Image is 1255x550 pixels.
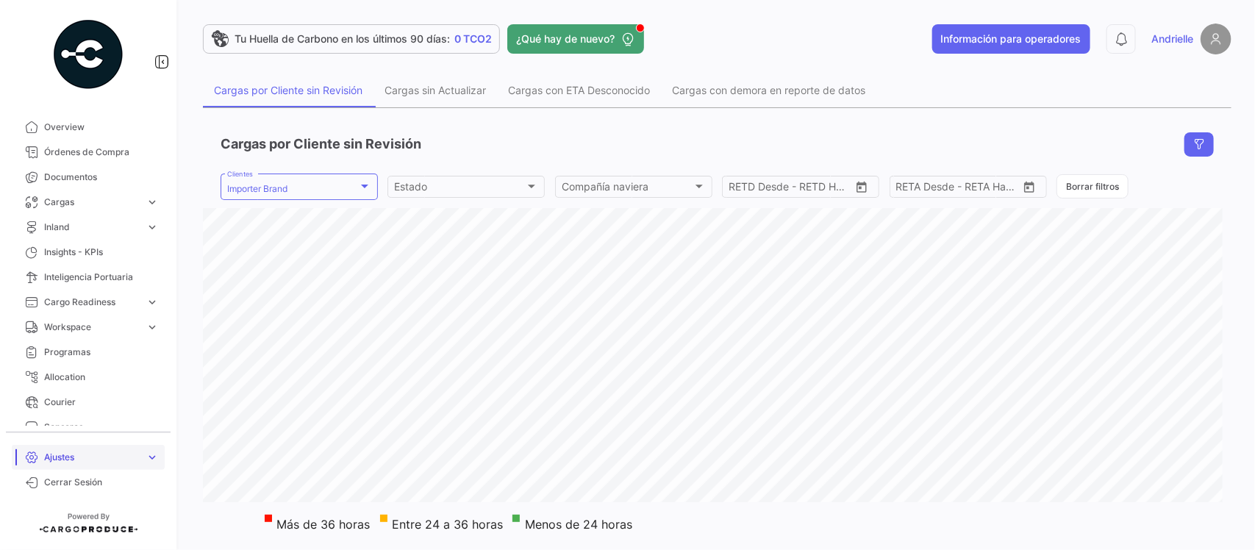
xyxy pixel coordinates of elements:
[394,181,525,193] span: Estado
[221,134,421,154] h4: Cargas por Cliente sin Revisión
[227,183,287,194] mat-select-trigger: Importer Brand
[44,271,159,284] span: Inteligencia Portuaria
[277,517,371,532] p: Más de 36 horas
[146,296,159,309] span: expand_more
[44,146,159,159] span: Órdenes de Compra
[896,182,927,194] input: Desde
[516,32,615,46] span: ¿Qué hay de nuevo?
[44,371,159,384] span: Allocation
[44,476,159,489] span: Cerrar Sesión
[235,32,450,46] span: Tu Huella de Carbono en los últimos 90 días:
[508,84,650,96] div: Cargas con ETA Desconocido
[44,121,159,134] span: Overview
[12,390,165,415] a: Courier
[214,84,362,96] div: Cargas por Cliente sin Revisión
[12,365,165,390] a: Allocation
[44,171,159,184] span: Documentos
[44,421,159,434] span: Sensores
[44,296,140,309] span: Cargo Readiness
[12,340,165,365] a: Programas
[770,182,829,194] input: Hasta
[1151,32,1193,46] span: Andrielle
[44,396,159,409] span: Courier
[385,84,486,96] div: Cargas sin Actualizar
[146,196,159,209] span: expand_more
[44,221,140,234] span: Inland
[44,196,140,209] span: Cargas
[1018,176,1040,198] button: Open calendar
[729,182,759,194] input: Desde
[146,451,159,464] span: expand_more
[851,176,873,198] button: Open calendar
[1056,174,1129,199] button: Borrar filtros
[12,240,165,265] a: Insights - KPIs
[12,165,165,190] a: Documentos
[12,140,165,165] a: Órdenes de Compra
[562,181,693,193] span: Compañía naviera
[1201,24,1231,54] img: placeholder-user.png
[507,24,644,54] button: ¿Qué hay de nuevo?
[12,265,165,290] a: Inteligencia Portuaria
[146,221,159,234] span: expand_more
[672,84,865,96] div: Cargas con demora en reporte de datos
[932,24,1090,54] button: Información para operadores
[525,517,632,532] p: Menos de 24 horas
[938,182,996,194] input: Hasta
[146,321,159,334] span: expand_more
[44,321,140,334] span: Workspace
[203,24,500,54] a: Tu Huella de Carbono en los últimos 90 días:0 TCO2
[44,246,159,259] span: Insights - KPIs
[12,415,165,440] a: Sensores
[51,18,125,91] img: powered-by.png
[454,32,492,46] span: 0 TCO2
[12,115,165,140] a: Overview
[392,517,503,532] p: Entre 24 a 36 horas
[44,346,159,359] span: Programas
[44,451,140,464] span: Ajustes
